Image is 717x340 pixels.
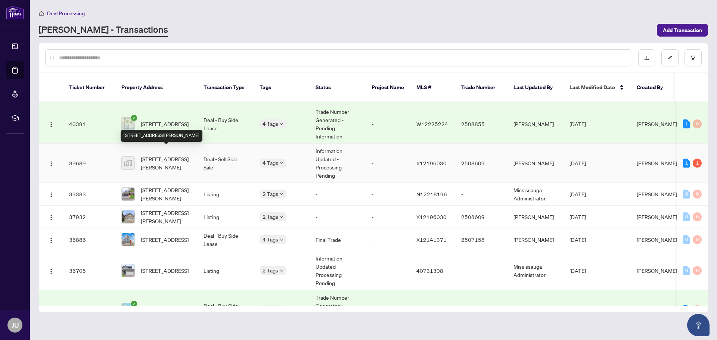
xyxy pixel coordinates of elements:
div: 0 [693,266,702,275]
td: 39689 [63,144,115,183]
img: thumbnail-img [122,303,134,316]
span: [DATE] [569,160,586,166]
td: - [366,251,410,290]
div: 0 [693,305,702,314]
span: check-circle [131,301,137,307]
td: Listing [198,206,254,228]
span: 4 Tags [263,305,278,314]
td: Mississauga Administrator [508,251,564,290]
td: - [366,183,410,206]
td: [PERSON_NAME] [508,144,564,183]
td: Deal - Sell Side Sale [198,144,254,183]
span: Last Modified Date [569,83,615,91]
div: 1 [683,305,690,314]
td: - [366,206,410,228]
td: 2508609 [455,206,508,228]
td: Listing [198,183,254,206]
span: [STREET_ADDRESS][PERSON_NAME] [141,186,192,202]
th: Status [310,73,366,102]
span: N12218196 [416,191,447,197]
td: Deal - Buy Side Lease [198,105,254,144]
th: Transaction Type [198,73,254,102]
td: - [310,206,366,228]
button: Logo [45,265,57,277]
span: down [280,269,283,272]
span: W12225224 [416,121,448,127]
img: Logo [48,268,54,274]
button: Logo [45,211,57,223]
span: edit [667,55,673,60]
span: [DATE] [569,191,586,197]
span: home [39,11,44,16]
span: [STREET_ADDRESS] [141,266,189,275]
span: down [280,122,283,126]
th: Trade Number [455,73,508,102]
th: Created By [631,73,676,102]
img: Logo [48,237,54,243]
div: 0 [693,119,702,128]
span: JU [12,320,19,330]
td: Trade Number Generated - Pending Information [310,290,366,330]
th: Property Address [115,73,198,102]
td: 2508609 [455,144,508,183]
button: edit [661,49,679,66]
span: 2 Tags [263,212,278,221]
th: MLS # [410,73,455,102]
span: 4 Tags [263,159,278,167]
td: 2507158 [455,228,508,251]
span: X12196030 [416,213,447,220]
td: Mississauga Administrator [508,183,564,206]
span: [STREET_ADDRESS] [141,235,189,244]
td: Final Trade [310,228,366,251]
span: [PERSON_NAME] [637,267,677,274]
button: Logo [45,157,57,169]
td: 35660 [63,290,115,330]
span: [PERSON_NAME] [637,213,677,220]
td: 37932 [63,206,115,228]
td: 2508855 [455,105,508,144]
td: 2506551 [455,290,508,330]
td: 39383 [63,183,115,206]
td: [PERSON_NAME] [508,228,564,251]
span: [PERSON_NAME] [637,121,677,127]
button: Logo [45,234,57,246]
span: [STREET_ADDRESS] [141,306,189,314]
div: 0 [683,190,690,199]
span: [DATE] [569,236,586,243]
td: Information Updated - Processing Pending [310,251,366,290]
img: thumbnail-img [122,157,134,169]
span: Add Transaction [663,24,702,36]
span: [STREET_ADDRESS][PERSON_NAME] [141,155,192,171]
span: [DATE] [569,267,586,274]
div: 1 [683,119,690,128]
button: Logo [45,118,57,130]
span: down [280,215,283,219]
span: [PERSON_NAME] [637,191,677,197]
td: - [455,183,508,206]
td: 40391 [63,105,115,144]
button: download [638,49,655,66]
td: - [366,228,410,251]
button: Open asap [687,314,710,336]
th: Project Name [366,73,410,102]
td: Trade Number Generated - Pending Information [310,105,366,144]
span: [DATE] [569,213,586,220]
span: 4 Tags [263,119,278,128]
a: [PERSON_NAME] - Transactions [39,24,168,37]
img: Logo [48,215,54,221]
td: 36705 [63,251,115,290]
td: [PERSON_NAME] [508,105,564,144]
div: 0 [683,235,690,244]
td: [PERSON_NAME] [508,206,564,228]
td: - [366,144,410,183]
div: 0 [683,212,690,221]
span: down [280,161,283,165]
span: 2 Tags [263,190,278,198]
td: - [366,105,410,144]
span: filter [690,55,696,60]
span: Deal Processing [47,10,85,17]
span: [PERSON_NAME] [637,160,677,166]
th: Ticket Number [63,73,115,102]
span: check-circle [131,115,137,121]
span: 2 Tags [263,266,278,275]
